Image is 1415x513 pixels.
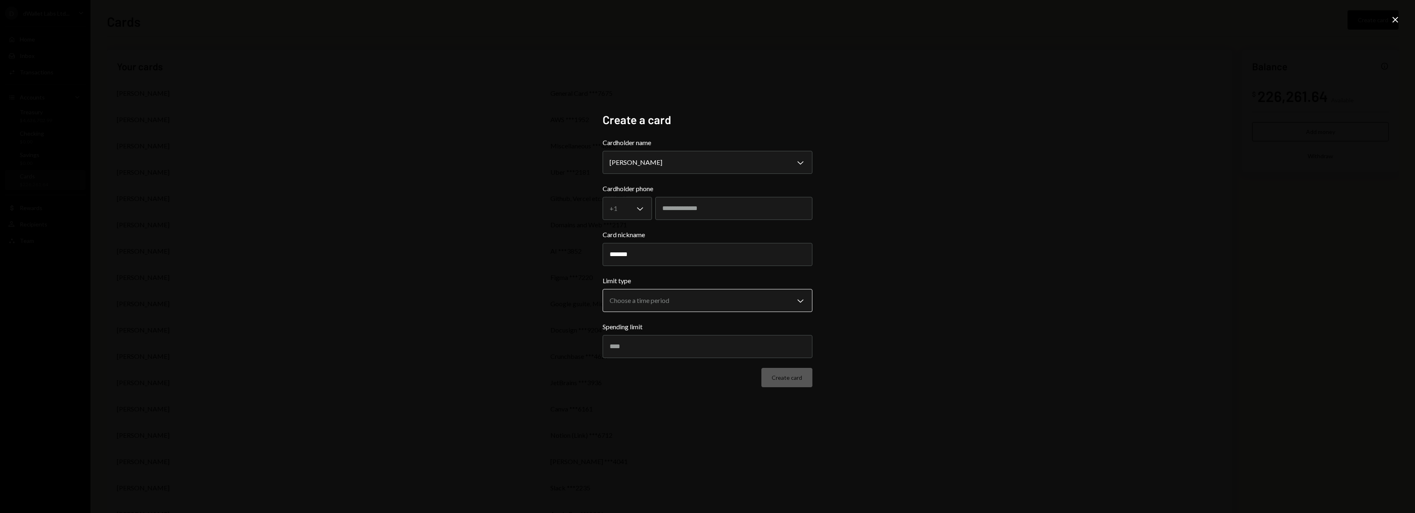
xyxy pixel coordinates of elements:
label: Card nickname [603,230,812,240]
label: Limit type [603,276,812,286]
label: Cardholder name [603,138,812,148]
button: Cardholder name [603,151,812,174]
button: Limit type [603,289,812,312]
label: Cardholder phone [603,184,812,194]
h2: Create a card [603,112,812,128]
label: Spending limit [603,322,812,332]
